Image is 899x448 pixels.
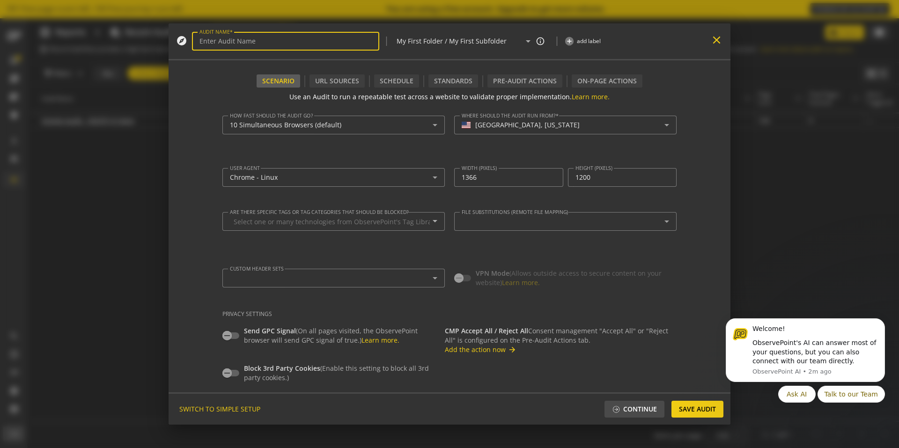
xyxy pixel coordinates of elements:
[428,74,478,88] div: Standards
[384,34,389,49] span: |
[361,336,399,345] a: Learn more.
[397,36,523,47] input: Select or create new folder/sub-folder
[230,165,260,171] mat-label: User agent
[679,401,716,418] span: Save Audit
[199,37,372,45] input: Enter Audit Name
[389,28,545,54] op-folder-and-sub-folder-field: My First Folder / My First Subfolder
[179,401,260,418] span: SWITCH TO SIMPLE SETUP
[289,92,610,102] div: Use an Audit to run a repeatable test across a website to validate proper implementation.
[424,215,446,227] mat-icon: arrow_drop_down
[536,37,545,46] mat-icon: info_outline
[487,74,562,88] div: Pre-audit Actions
[176,401,264,418] button: SWITCH TO SIMPLE SETUP
[462,209,568,215] mat-label: File substitutions (remote file mapping)
[508,345,516,354] mat-icon: arrow_forward
[671,401,723,418] button: Save Audit
[222,311,677,317] h2: Privacy Settings
[230,120,341,129] span: 10 Simultaneous Browsers (default)
[572,74,642,88] div: On-Page Actions
[374,74,419,88] div: Schedule
[502,278,540,287] a: Learn more.
[476,269,509,278] span: VPN Mode
[445,326,677,354] div: Consent management "Accept All" or "Reject All" is configured on the Pre-Audit Actions tab.
[239,364,442,382] label: (Enable this setting to block all 3rd party cookies.)
[234,218,430,226] input: Select one or many technologies from ObservePoint's Tag Library to be blocked.
[572,92,610,101] a: Learn more.
[564,36,575,46] mat-icon: add_circle
[244,326,296,335] span: Send GPC Signal
[475,121,580,129] div: [GEOGRAPHIC_DATA], [US_STATE]
[462,165,497,171] mat-label: Width (pixels)
[577,37,601,45] span: add label
[623,401,657,418] span: Continue
[564,37,601,46] button: add label
[230,112,313,118] mat-label: How fast should the audit go?
[471,269,674,287] label: (Allows outside access to secure content on your website)
[230,265,284,272] mat-label: Custom Header sets
[462,112,555,118] mat-label: Where should the audit run from?
[239,326,442,345] label: (On all pages visited, the ObservePoint browser will send GPC signal of true.)
[244,364,320,373] span: Block 3rd Party Cookies
[523,36,533,47] mat-icon: arrow_drop_down
[257,74,300,88] div: Scenario
[230,173,278,182] span: Chrome - Linux
[309,74,365,88] div: URL Sources
[199,28,230,35] mat-label: AUDIT NAME
[445,345,516,354] button: Add the action now
[445,326,528,335] span: CMP Accept All / Reject All
[554,34,560,49] span: |
[710,34,723,46] mat-icon: close
[230,209,409,215] mat-label: Are there specific tags or tag categories that should be blocked?
[712,310,899,408] iframe: Intercom notifications message
[575,165,612,171] mat-label: Height (pixels)
[604,401,664,418] button: Continue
